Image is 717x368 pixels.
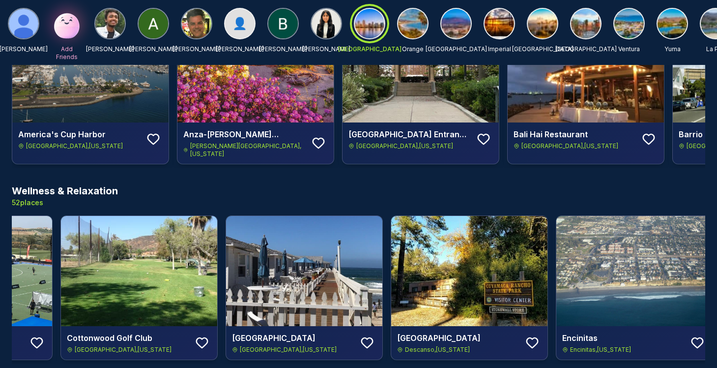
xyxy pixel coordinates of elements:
[618,45,640,53] p: Ventura
[391,216,547,326] img: Cuyamaca Rancho State Park
[268,9,298,38] img: Brendan Delumpa
[571,9,601,38] img: San Bernardino
[426,45,487,53] p: [GEOGRAPHIC_DATA]
[402,45,424,53] p: Orange
[343,12,499,123] img: Balboa Park Gardens Entrance via Bankers Hill
[614,9,644,38] img: Ventura
[67,332,189,344] h4: Cottonwood Golf Club
[232,332,354,344] h4: [GEOGRAPHIC_DATA]
[172,45,221,53] p: [PERSON_NAME]
[514,128,635,140] h4: Bali Hai Restaurant
[521,142,618,150] span: [GEOGRAPHIC_DATA] , [US_STATE]
[397,332,519,344] h4: [GEOGRAPHIC_DATA]
[139,9,168,38] img: Anna Miller
[190,142,305,158] span: [PERSON_NAME][GEOGRAPHIC_DATA] , [US_STATE]
[512,45,574,53] p: [GEOGRAPHIC_DATA]
[12,184,118,198] h3: Wellness & Relaxation
[302,45,350,53] p: [PERSON_NAME]
[570,346,631,354] span: Encinitas , [US_STATE]
[405,346,470,354] span: Descanso , [US_STATE]
[12,12,169,123] img: America's Cup Harbor
[658,9,687,38] img: Yuma
[12,198,118,208] p: 52 places
[488,45,511,53] p: Imperial
[508,12,664,123] img: Bali Hai Restaurant
[555,45,617,53] p: [GEOGRAPHIC_DATA]
[18,128,140,140] h4: America's Cup Harbor
[348,128,470,140] h4: [GEOGRAPHIC_DATA] Entrance via [GEOGRAPHIC_DATA]
[61,216,217,326] img: Cottonwood Golf Club
[664,45,681,53] p: Yuma
[75,346,172,354] span: [GEOGRAPHIC_DATA] , [US_STATE]
[562,332,684,344] h4: Encinitas
[95,9,125,38] img: NIKHIL AGARWAL
[485,9,514,38] img: Imperial
[51,45,83,61] p: Add Friends
[312,9,341,38] img: KHUSHI KASTURIYA
[556,216,713,326] img: Encinitas
[182,9,211,38] img: Kevin Baldwin
[528,9,557,38] img: Los Angeles
[183,128,305,140] h4: Anza-[PERSON_NAME][GEOGRAPHIC_DATA]
[232,16,247,31] span: 👤
[259,45,307,53] p: [PERSON_NAME]
[216,45,264,53] p: [PERSON_NAME]
[26,142,123,150] span: [GEOGRAPHIC_DATA] , [US_STATE]
[441,9,471,38] img: Riverside
[177,12,334,123] img: Anza-Borrego Desert State Park
[86,45,134,53] p: [PERSON_NAME]
[338,45,402,53] p: [GEOGRAPHIC_DATA]
[9,9,38,38] img: Matthew Miller
[226,216,382,326] img: Crystal Pier Hotel & Cottages
[240,346,337,354] span: [GEOGRAPHIC_DATA] , [US_STATE]
[356,142,453,150] span: [GEOGRAPHIC_DATA] , [US_STATE]
[129,45,177,53] p: [PERSON_NAME]
[398,9,428,38] img: Orange
[51,8,83,39] img: Add Friends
